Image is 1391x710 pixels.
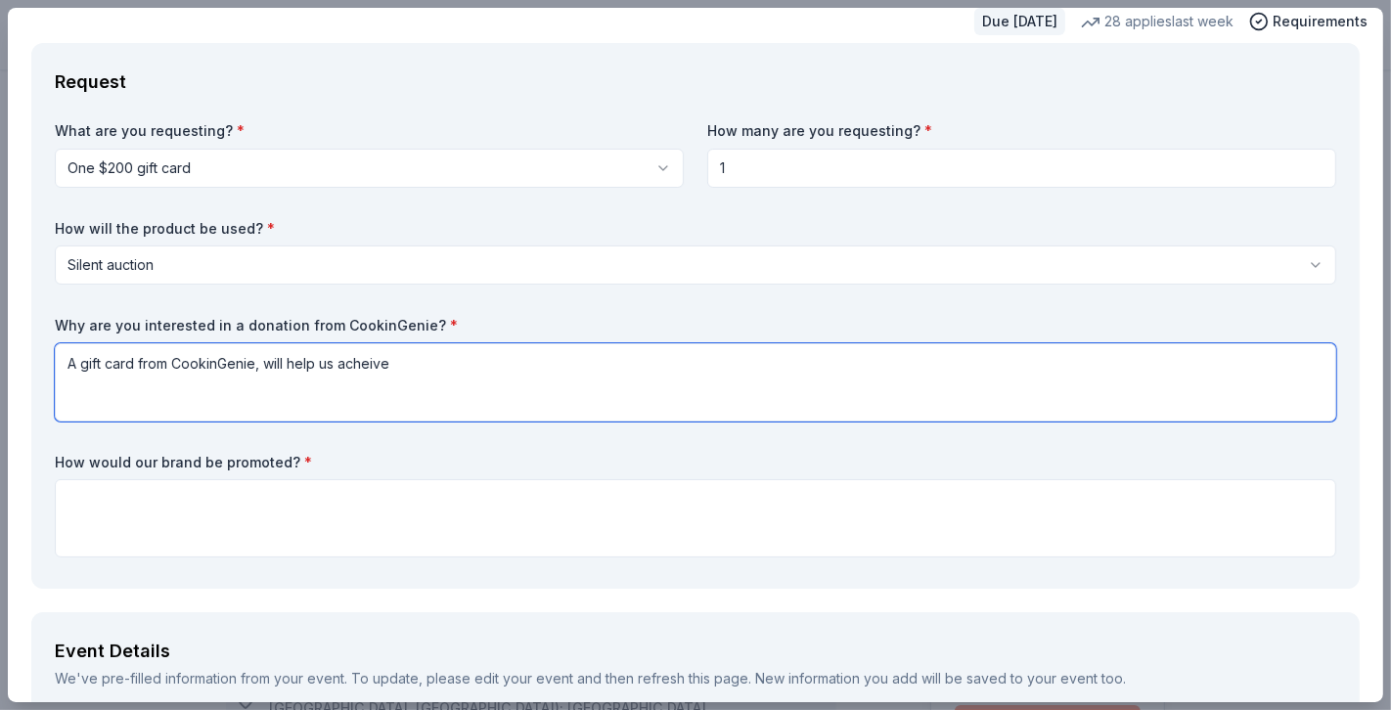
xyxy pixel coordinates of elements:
div: Due [DATE] [974,8,1065,35]
div: Event Details [55,636,1336,667]
textarea: A gift card from CookinGenie, will help us acheive [55,343,1336,422]
button: Requirements [1249,10,1368,33]
label: How would our brand be promoted? [55,453,1336,472]
span: Requirements [1273,10,1368,33]
label: What are you requesting? [55,121,684,141]
div: Request [55,67,1336,98]
label: How will the product be used? [55,219,1336,239]
div: 28 applies last week [1081,10,1234,33]
label: How many are you requesting? [707,121,1336,141]
div: We've pre-filled information from your event. To update, please edit your event and then refresh ... [55,667,1336,690]
label: Why are you interested in a donation from CookinGenie? [55,316,1336,335]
